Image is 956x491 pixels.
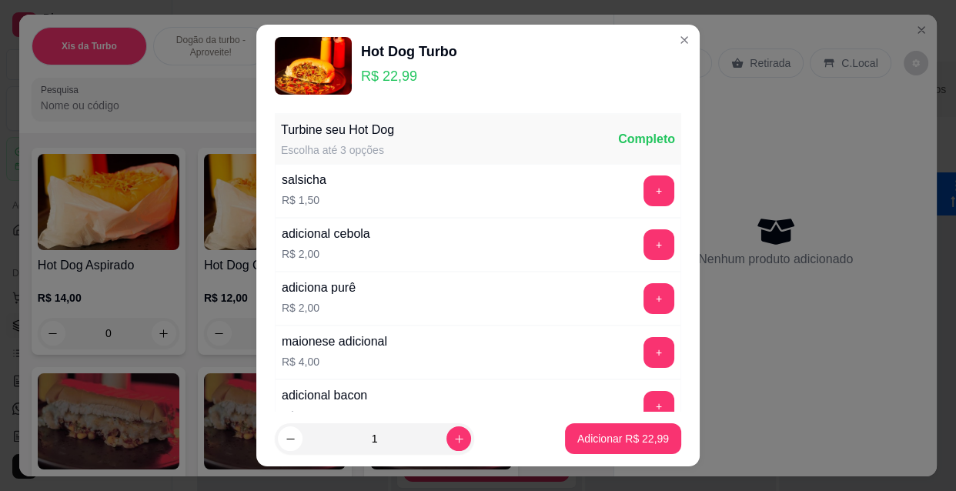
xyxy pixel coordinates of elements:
button: add [643,391,674,422]
button: add [643,337,674,368]
button: Adicionar R$ 22,99 [565,423,681,454]
p: R$ 22,99 [361,65,457,87]
div: Turbine seu Hot Dog [281,121,394,139]
p: Adicionar R$ 22,99 [577,431,669,446]
button: add [643,175,674,206]
div: Hot Dog Turbo [361,41,457,62]
p: R$ 1,50 [282,192,326,208]
div: adiciona purê [282,279,356,297]
div: adicional bacon [282,386,367,405]
button: add [643,229,674,260]
button: add [643,283,674,314]
p: R$ 2,00 [282,300,356,316]
button: Close [672,28,697,52]
p: R$ 6,00 [282,408,367,423]
p: R$ 2,00 [282,246,370,262]
div: adicional cebola [282,225,370,243]
button: decrease-product-quantity [278,426,303,451]
p: R$ 4,00 [282,354,387,369]
div: Completo [618,130,675,149]
div: salsicha [282,171,326,189]
div: maionese adicional [282,332,387,351]
div: Escolha até 3 opções [281,142,394,158]
img: product-image [275,37,352,95]
button: increase-product-quantity [446,426,471,451]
